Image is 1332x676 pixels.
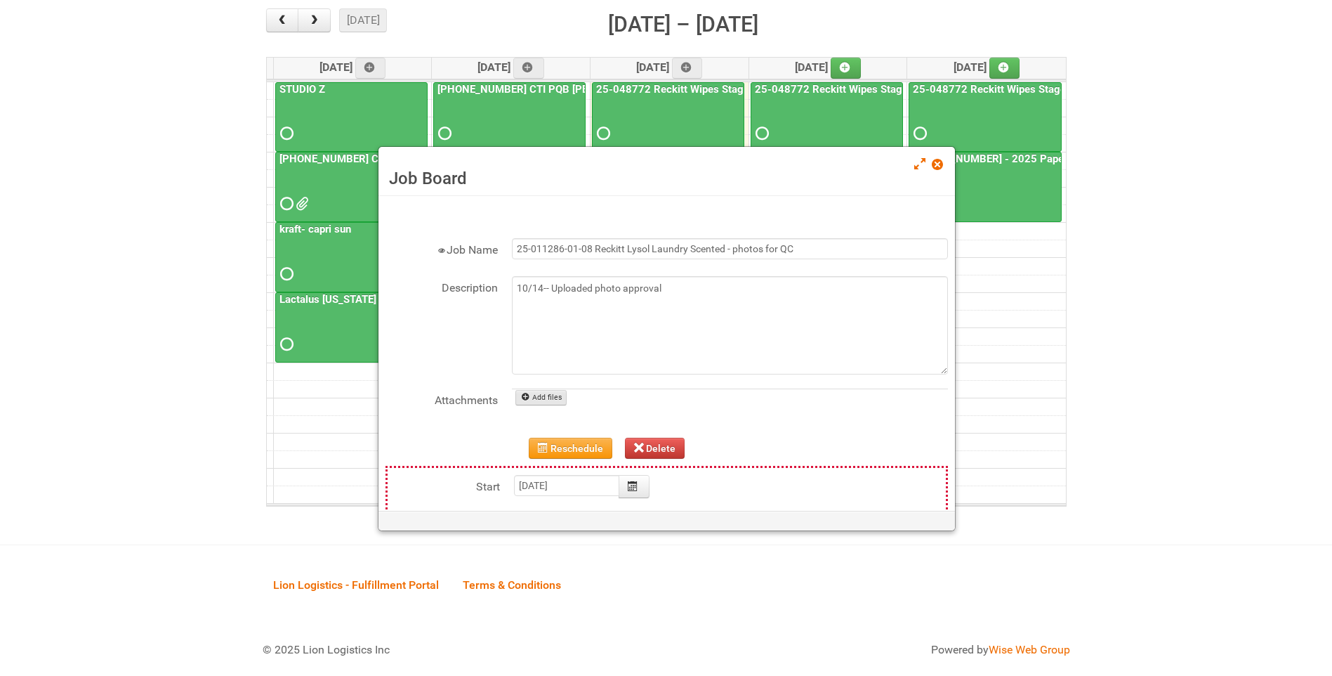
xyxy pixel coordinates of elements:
[280,129,290,138] span: Requested
[280,269,290,279] span: Requested
[452,563,572,606] a: Terms & Conditions
[593,83,869,96] a: 25-048772 Reckitt Wipes Stage 4 - blinding/labeling day
[795,60,862,74] span: [DATE]
[389,168,944,189] h3: Job Board
[597,129,607,138] span: Requested
[277,293,379,306] a: Lactalus [US_STATE]
[277,83,328,96] a: STUDIO Z
[608,8,758,41] h2: [DATE] – [DATE]
[756,129,765,138] span: Requested
[954,60,1020,74] span: [DATE]
[910,83,1186,96] a: 25-048772 Reckitt Wipes Stage 4 - blinding/labeling day
[625,438,685,459] button: Delete
[388,475,500,495] label: Start
[433,82,586,152] a: [PHONE_NUMBER] CTI PQB [PERSON_NAME] Real US - blinding day
[280,339,290,349] span: Requested
[684,642,1070,658] div: Powered by
[909,82,1062,152] a: 25-048772 Reckitt Wipes Stage 4 - blinding/labeling day
[275,152,428,222] a: [PHONE_NUMBER] CTI PQB [PERSON_NAME] Real US - blinding day
[477,60,544,74] span: [DATE]
[273,578,439,592] span: Lion Logistics - Fulfillment Portal
[672,58,703,79] a: Add an event
[752,83,1028,96] a: 25-048772 Reckitt Wipes Stage 4 - blinding/labeling day
[385,276,498,297] label: Description
[385,389,498,409] label: Attachments
[831,58,862,79] a: Add an event
[385,238,498,259] label: Job Name
[619,475,649,498] button: Calendar
[515,390,567,405] a: Add files
[751,82,903,152] a: 25-048772 Reckitt Wipes Stage 4 - blinding/labeling day
[592,82,744,152] a: 25-048772 Reckitt Wipes Stage 4 - blinding/labeling day
[280,199,290,209] span: Requested
[296,199,305,209] span: Front Label KRAFT batch 2 (02.26.26) - code AZ05 use 2nd.docx Front Label KRAFT batch 2 (02.26.26...
[319,60,386,74] span: [DATE]
[275,292,428,363] a: Lactalus [US_STATE]
[355,58,386,79] a: Add an event
[463,578,561,592] span: Terms & Conditions
[909,152,1062,222] a: [PHONE_NUMBER] - 2025 Paper Towel Landscape - Packing Day
[636,60,703,74] span: [DATE]
[914,129,923,138] span: Requested
[339,8,387,32] button: [DATE]
[438,129,448,138] span: Requested
[512,276,948,375] textarea: 10/14-- Uploaded photo approval
[277,152,605,165] a: [PHONE_NUMBER] CTI PQB [PERSON_NAME] Real US - blinding day
[529,438,612,459] button: Reschedule
[435,83,763,96] a: [PHONE_NUMBER] CTI PQB [PERSON_NAME] Real US - blinding day
[513,58,544,79] a: Add an event
[275,222,428,292] a: kraft- capri sun
[252,631,659,669] div: © 2025 Lion Logistics Inc
[989,58,1020,79] a: Add an event
[277,223,354,235] a: kraft- capri sun
[989,643,1070,656] a: Wise Web Group
[263,563,449,606] a: Lion Logistics - Fulfillment Portal
[275,82,428,152] a: STUDIO Z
